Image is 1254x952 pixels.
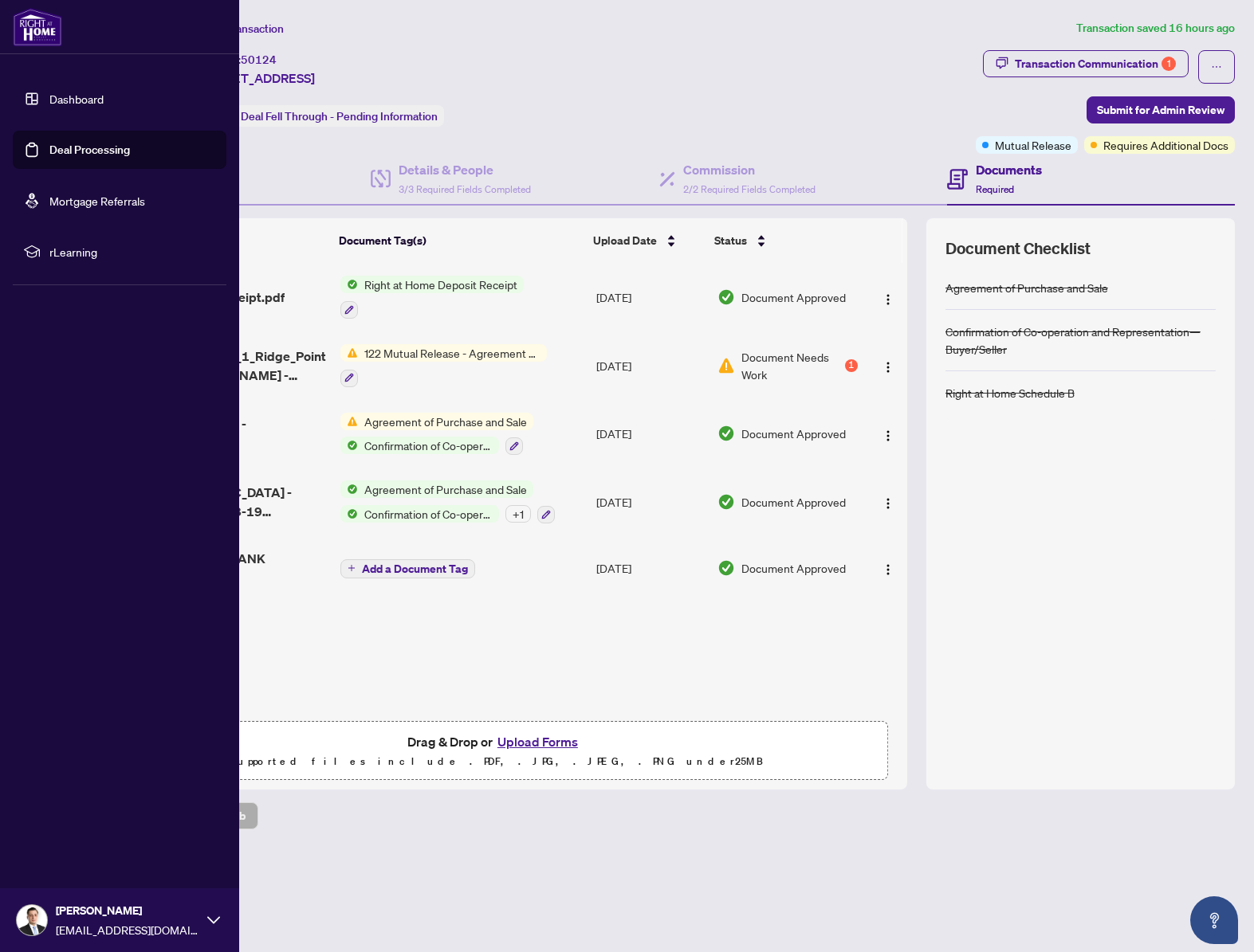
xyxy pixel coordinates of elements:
[945,384,1075,402] div: Right at Home Schedule B
[358,344,547,362] span: 122 Mutual Release - Agreement of Purchase and Sale
[358,437,499,454] span: Confirmation of Co-operation and Representation—Buyer/Seller
[358,276,524,293] span: Right at Home Deposit Receipt
[882,563,894,576] img: Logo
[717,559,735,577] img: Document Status
[1103,136,1228,154] span: Requires Additional Docs
[17,905,47,935] img: Profile Icon
[882,293,894,306] img: Logo
[399,183,531,195] span: 3/3 Required Fields Completed
[875,489,901,515] button: Logo
[845,359,858,372] div: 1
[1162,57,1176,71] div: 1
[717,357,735,374] img: Document Status
[590,331,712,400] td: [DATE]
[945,237,1091,260] span: Document Checklist
[49,243,215,261] span: rLearning
[1076,19,1235,37] article: Transaction saved 16 hours ago
[340,480,555,523] button: Status IconAgreement of Purchase and SaleStatus IconConfirmation of Co-operation and Representati...
[976,160,1042,179] h4: Documents
[332,218,586,263] th: Document Tag(s)
[56,902,199,919] span: [PERSON_NAME]
[587,218,708,263] th: Upload Date
[945,279,1108,296] div: Agreement of Purchase and Sale
[590,536,712,600] td: [DATE]
[717,493,735,511] img: Document Status
[882,497,894,510] img: Logo
[976,183,1014,195] span: Required
[340,276,358,293] img: Status Icon
[198,69,315,88] span: [STREET_ADDRESS]
[741,493,846,511] span: Document Approved
[358,413,533,430] span: Agreement of Purchase and Sale
[1015,51,1176,76] div: Transaction Communication
[717,425,735,442] img: Document Status
[875,284,901,310] button: Logo
[49,194,145,208] a: Mortgage Referrals
[593,232,657,249] span: Upload Date
[882,429,894,442] img: Logo
[199,22,284,36] span: View Transaction
[112,752,878,771] p: Supported files include .PDF, .JPG, .JPEG, .PNG under 25 MB
[241,109,438,123] span: Deal Fell Through - Pending Information
[875,555,901,581] button: Logo
[358,505,499,523] span: Confirmation of Co-operation and Representation—Buyer/Seller
[103,722,887,781] span: Drag & Drop orUpload FormsSupported files include .PDF, .JPG, .JPEG, .PNG under25MB
[590,468,712,536] td: [DATE]
[1190,896,1238,944] button: Open asap
[340,276,524,319] button: Status IconRight at Home Deposit Receipt
[741,288,846,306] span: Document Approved
[340,437,358,454] img: Status Icon
[590,400,712,468] td: [DATE]
[340,558,475,578] button: Add a Document Tag
[1097,97,1225,123] span: Submit for Admin Review
[198,105,444,127] div: Status:
[1087,96,1235,123] button: Submit for Admin Review
[717,288,735,306] img: Document Status
[56,921,199,938] span: [EMAIL_ADDRESS][DOMAIN_NAME]
[407,731,583,752] span: Drag & Drop or
[983,50,1189,77] button: Transaction Communication1
[683,160,816,179] h4: Commission
[49,92,104,106] a: Dashboard
[505,505,531,523] div: + 1
[399,160,531,179] h4: Details & People
[683,183,816,195] span: 2/2 Required Fields Completed
[340,559,475,578] button: Add a Document Tag
[945,323,1216,358] div: Confirmation of Co-operation and Representation—Buyer/Seller
[241,53,277,67] span: 50124
[882,361,894,374] img: Logo
[714,232,747,249] span: Status
[741,425,846,442] span: Document Approved
[741,559,846,577] span: Document Approved
[708,218,859,263] th: Status
[340,505,358,523] img: Status Icon
[49,143,130,157] a: Deal Processing
[875,421,901,446] button: Logo
[590,263,712,331] td: [DATE]
[348,564,356,572] span: plus
[340,344,547,387] button: Status Icon122 Mutual Release - Agreement of Purchase and Sale
[340,480,358,498] img: Status Icon
[493,731,583,752] button: Upload Forms
[995,136,1071,154] span: Mutual Release
[340,344,358,362] img: Status Icon
[340,413,358,430] img: Status Icon
[340,413,533,456] button: Status IconAgreement of Purchase and SaleStatus IconConfirmation of Co-operation and Representati...
[362,563,468,574] span: Add a Document Tag
[1211,61,1222,72] span: ellipsis
[358,480,533,498] span: Agreement of Purchase and Sale
[741,348,841,383] span: Document Needs Work
[875,353,901,378] button: Logo
[13,8,62,46] img: logo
